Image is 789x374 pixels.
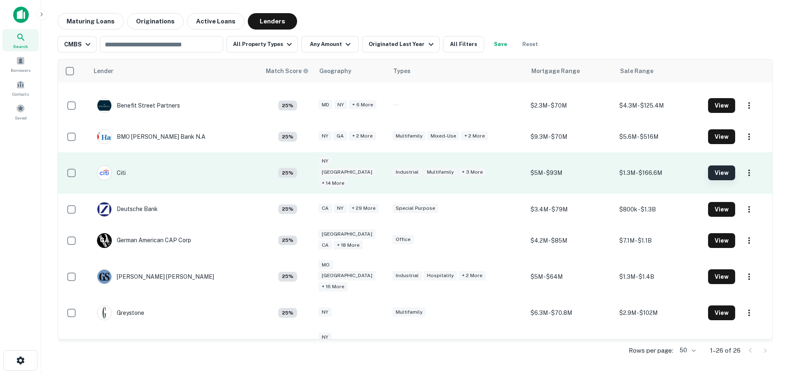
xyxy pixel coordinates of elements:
div: NY [334,204,347,213]
div: + 29 more [348,204,379,213]
div: Lender [94,66,113,76]
button: View [708,165,735,180]
button: Reset [517,36,543,53]
div: NY [318,307,332,317]
td: $9.3M - $70M [526,121,615,152]
td: $5.6M - $516M [615,121,704,152]
span: Search [13,43,28,50]
div: Capitalize uses an advanced AI algorithm to match your search with the best lender. The match sco... [266,67,309,76]
div: Types [393,66,411,76]
div: NY [318,333,332,342]
img: picture [97,166,111,180]
div: NY [318,156,332,166]
div: Capitalize uses an advanced AI algorithm to match your search with the best lender. The match sco... [278,272,297,282]
div: Benefit Street Partners [97,98,180,113]
td: $4.2M - $85M [526,225,615,256]
span: Borrowers [11,67,30,73]
button: View [708,98,735,113]
button: Save your search to get updates of matches that match your search criteria. [487,36,514,53]
td: $4.3M - $125.4M [615,90,704,121]
img: picture [97,202,111,216]
iframe: Chat Widget [748,308,789,348]
div: Capitalize uses an advanced AI algorithm to match your search with the best lender. The match sco... [278,101,297,110]
button: Maturing Loans [58,13,124,30]
div: Originated Last Year [369,39,436,49]
h6: Match Score [266,67,307,76]
p: G A [100,236,108,245]
div: Capitalize uses an advanced AI algorithm to match your search with the best lender. The match sco... [278,132,297,142]
div: German American CAP Corp [97,233,191,248]
div: Special Purpose [392,204,438,213]
div: Mortgage Range [531,66,580,76]
td: $1.3M - $166.6M [615,152,704,194]
th: Capitalize uses an advanced AI algorithm to match your search with the best lender. The match sco... [261,60,314,83]
div: Deutsche Bank [97,202,158,217]
div: CA [318,241,332,250]
button: All Filters [443,36,484,53]
span: Contacts [12,91,29,97]
span: Saved [15,115,27,121]
td: $1.5M - $43M [526,328,615,370]
div: Capitalize uses an advanced AI algorithm to match your search with the best lender. The match sco... [278,236,297,246]
img: capitalize-icon.png [13,7,29,23]
td: $2.9M - $102M [615,297,704,328]
td: $6.3M - $70.8M [526,297,615,328]
td: $5M - $64M [526,256,615,298]
button: CMBS [58,36,97,53]
div: Sale Range [620,66,653,76]
div: Office [392,235,414,244]
img: picture [97,99,111,112]
p: Rows per page: [629,346,673,356]
div: MD [318,100,332,110]
div: NY [318,131,332,141]
div: + 3 more [459,167,486,177]
div: Hospitality [424,271,457,280]
th: Sale Range [615,60,704,83]
img: picture [97,130,111,144]
div: + 2 more [459,271,486,280]
div: Capitalize uses an advanced AI algorithm to match your search with the best lender. The match sco... [278,168,297,178]
td: $2.3M - $70M [526,90,615,121]
div: Multifamily [392,131,426,141]
div: + 2 more [349,131,376,141]
div: Industrial [392,167,422,177]
div: Citi [97,165,126,180]
div: Capitalize uses an advanced AI algorithm to match your search with the best lender. The match sco... [278,308,297,318]
p: 1–26 of 26 [710,346,741,356]
div: [GEOGRAPHIC_DATA] [318,271,376,280]
div: [PERSON_NAME] [PERSON_NAME] [97,269,214,284]
div: MO [318,260,333,270]
div: GA [333,131,347,141]
div: CA [318,204,332,213]
div: + 2 more [461,131,488,141]
th: Types [388,60,526,83]
div: NY [334,100,347,110]
div: CMBS [64,39,93,49]
a: Borrowers [2,53,39,75]
button: Active Loans [187,13,245,30]
a: Contacts [2,77,39,99]
div: 50 [676,344,697,356]
div: Saved [2,101,39,123]
div: + 14 more [318,179,348,188]
td: $7.1M - $1.1B [615,225,704,256]
th: Mortgage Range [526,60,615,83]
div: Multifamily [424,167,457,177]
button: Originations [127,13,184,30]
img: picture [97,306,111,320]
div: + 16 more [318,282,348,291]
button: Lenders [248,13,297,30]
button: View [708,202,735,217]
div: Multifamily [392,307,426,317]
div: Greystone [97,305,144,320]
div: Geography [319,66,351,76]
th: Lender [89,60,261,83]
button: View [708,129,735,144]
button: View [708,233,735,248]
div: Search [2,29,39,51]
div: Capitalize uses an advanced AI algorithm to match your search with the best lender. The match sco... [278,204,297,214]
td: $5M - $93M [526,152,615,194]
